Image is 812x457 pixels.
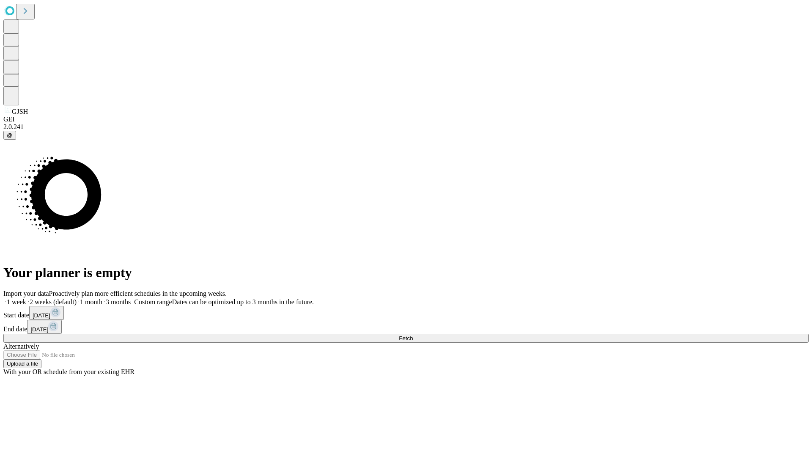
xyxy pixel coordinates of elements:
button: Upload a file [3,359,41,368]
div: End date [3,320,809,334]
button: Fetch [3,334,809,343]
span: Custom range [134,298,172,306]
span: @ [7,132,13,138]
span: 3 months [106,298,131,306]
button: @ [3,131,16,140]
span: 1 month [80,298,102,306]
span: Fetch [399,335,413,341]
span: Alternatively [3,343,39,350]
div: 2.0.241 [3,123,809,131]
span: GJSH [12,108,28,115]
div: Start date [3,306,809,320]
button: [DATE] [29,306,64,320]
span: Proactively plan more efficient schedules in the upcoming weeks. [49,290,227,297]
span: [DATE] [30,326,48,333]
span: Dates can be optimized up to 3 months in the future. [172,298,314,306]
button: [DATE] [27,320,62,334]
div: GEI [3,116,809,123]
span: 2 weeks (default) [30,298,77,306]
span: 1 week [7,298,26,306]
h1: Your planner is empty [3,265,809,281]
span: [DATE] [33,312,50,319]
span: With your OR schedule from your existing EHR [3,368,134,375]
span: Import your data [3,290,49,297]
